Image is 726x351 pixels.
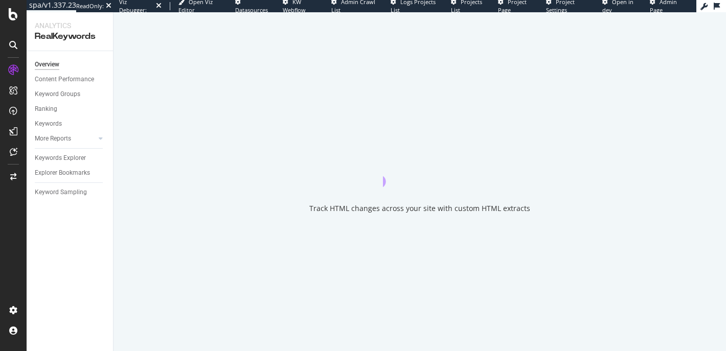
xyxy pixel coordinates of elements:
[35,20,105,31] div: Analytics
[35,104,57,114] div: Ranking
[235,6,268,14] span: Datasources
[35,59,106,70] a: Overview
[35,119,62,129] div: Keywords
[35,89,106,100] a: Keyword Groups
[35,168,90,178] div: Explorer Bookmarks
[35,104,106,114] a: Ranking
[76,2,104,10] div: ReadOnly:
[35,59,59,70] div: Overview
[383,150,457,187] div: animation
[35,168,106,178] a: Explorer Bookmarks
[309,203,530,214] div: Track HTML changes across your site with custom HTML extracts
[35,187,87,198] div: Keyword Sampling
[35,31,105,42] div: RealKeywords
[35,153,106,163] a: Keywords Explorer
[35,133,71,144] div: More Reports
[35,74,94,85] div: Content Performance
[35,133,96,144] a: More Reports
[35,153,86,163] div: Keywords Explorer
[35,89,80,100] div: Keyword Groups
[35,187,106,198] a: Keyword Sampling
[35,74,106,85] a: Content Performance
[35,119,106,129] a: Keywords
